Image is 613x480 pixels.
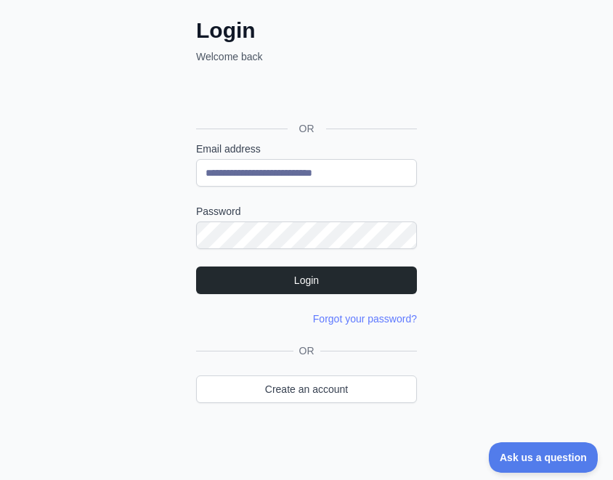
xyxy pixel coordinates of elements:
[196,267,417,294] button: Login
[313,313,417,325] a: Forgot your password?
[293,343,320,358] span: OR
[489,442,598,473] iframe: Toggle Customer Support
[196,204,417,219] label: Password
[288,121,326,136] span: OR
[189,80,421,112] iframe: Nút Đăng nhập bằng Google
[196,49,417,64] p: Welcome back
[196,142,417,156] label: Email address
[196,17,417,44] h2: Login
[196,375,417,403] a: Create an account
